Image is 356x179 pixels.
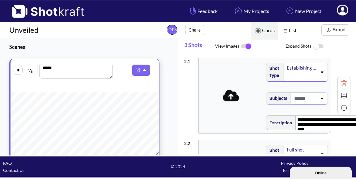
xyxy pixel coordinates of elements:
[339,103,349,113] img: Add Icon
[23,65,38,75] span: /
[339,91,349,100] img: Expand Icon
[286,40,356,53] span: Expand Shots
[215,40,286,53] span: View Images
[28,67,29,70] span: 2
[280,3,326,19] a: New Project
[184,55,195,65] div: 2 . 1
[9,43,163,50] h3: Scenes
[286,146,317,154] div: Full shot
[134,66,142,74] img: Pdf Icon
[251,22,278,40] span: Cards
[167,25,177,35] span: [DEMOGRAPHIC_DATA]
[254,27,262,35] img: Card Icon
[311,40,325,53] img: ToggleOff Icon
[266,63,281,81] span: Shot Type
[266,145,281,163] span: Shot Type
[339,79,349,88] img: Trash Icon
[185,25,204,35] button: Share
[233,6,244,16] img: Home Icon
[3,160,12,166] a: FAQ
[189,6,197,16] img: Hand Icon
[239,40,253,53] img: ToggleOn Icon
[189,7,218,15] span: Feedback
[286,64,317,72] div: Establishing shot
[278,22,300,40] span: List
[236,167,353,174] div: Terms of Use
[325,26,333,34] img: Export Icon
[266,117,292,128] span: Description
[285,6,295,16] img: Add Icon
[281,27,289,35] img: List Icon
[228,3,274,19] a: My Projects
[321,24,349,36] button: Export
[236,160,353,167] div: Privacy Policy
[184,38,215,55] span: 3 Shots
[31,70,33,73] span: 8
[120,163,236,170] span: © 2024
[184,137,195,147] div: 2 . 2
[3,168,24,173] a: Contact Us
[266,93,287,104] span: Subjects
[290,165,353,179] iframe: chat widget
